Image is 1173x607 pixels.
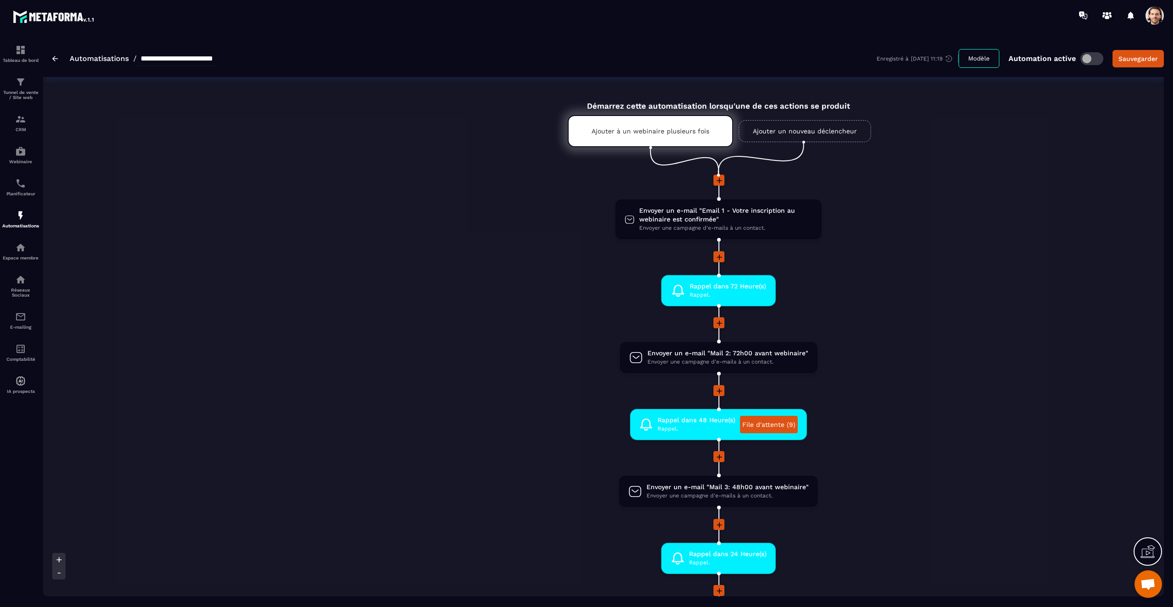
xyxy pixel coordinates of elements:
[13,8,95,25] img: logo
[15,311,26,322] img: email
[740,416,798,433] a: File d'attente (9)
[15,375,26,386] img: automations
[15,274,26,285] img: social-network
[647,349,808,358] span: Envoyer un e-mail "Mail 2: 72h00 avant webinaire"
[70,54,129,63] a: Automatisations
[658,416,735,425] span: Rappel dans 48 Heure(s)
[911,55,943,62] p: [DATE] 11:19
[2,107,39,139] a: formationformationCRM
[15,242,26,253] img: automations
[2,304,39,337] a: emailemailE-mailing
[2,223,39,228] p: Automatisations
[2,287,39,298] p: Réseaux Sociaux
[2,357,39,362] p: Comptabilité
[2,235,39,267] a: automationsautomationsEspace membre
[2,139,39,171] a: automationsautomationsWebinaire
[2,58,39,63] p: Tableau de bord
[2,70,39,107] a: formationformationTunnel de vente / Site web
[1135,570,1162,598] a: Open chat
[1113,50,1164,67] button: Sauvegarder
[690,282,766,291] span: Rappel dans 72 Heure(s)
[647,483,809,491] span: Envoyer un e-mail "Mail 3: 48h00 avant webinaire"
[592,127,709,135] p: Ajouter à un webinaire plusieurs fois
[1009,54,1076,63] p: Automation active
[15,210,26,221] img: automations
[15,44,26,55] img: formation
[2,171,39,203] a: schedulerschedulerPlanificateur
[2,191,39,196] p: Planificateur
[739,120,871,142] a: Ajouter un nouveau déclencheur
[639,206,812,224] span: Envoyer un e-mail "Email 1 - Votre inscription au webinaire est confirmée"
[658,425,735,433] span: Rappel.
[959,49,999,68] button: Modèle
[2,127,39,132] p: CRM
[647,491,809,500] span: Envoyer une campagne d'e-mails à un contact.
[15,178,26,189] img: scheduler
[15,343,26,354] img: accountant
[15,114,26,125] img: formation
[2,159,39,164] p: Webinaire
[2,90,39,100] p: Tunnel de vente / Site web
[2,203,39,235] a: automationsautomationsAutomatisations
[2,267,39,304] a: social-networksocial-networkRéseaux Sociaux
[2,255,39,260] p: Espace membre
[2,389,39,394] p: IA prospects
[647,358,808,366] span: Envoyer une campagne d'e-mails à un contact.
[689,558,767,567] span: Rappel.
[2,38,39,70] a: formationformationTableau de bord
[1118,54,1158,63] div: Sauvegarder
[15,146,26,157] img: automations
[2,325,39,330] p: E-mailing
[639,224,812,232] span: Envoyer une campagne d'e-mails à un contact.
[2,337,39,369] a: accountantaccountantComptabilité
[15,77,26,88] img: formation
[545,91,892,110] div: Démarrez cette automatisation lorsqu'une de ces actions se produit
[690,291,766,299] span: Rappel.
[133,54,137,63] span: /
[689,550,767,558] span: Rappel dans 24 Heure(s)
[52,56,58,61] img: arrow
[877,55,959,63] div: Enregistré à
